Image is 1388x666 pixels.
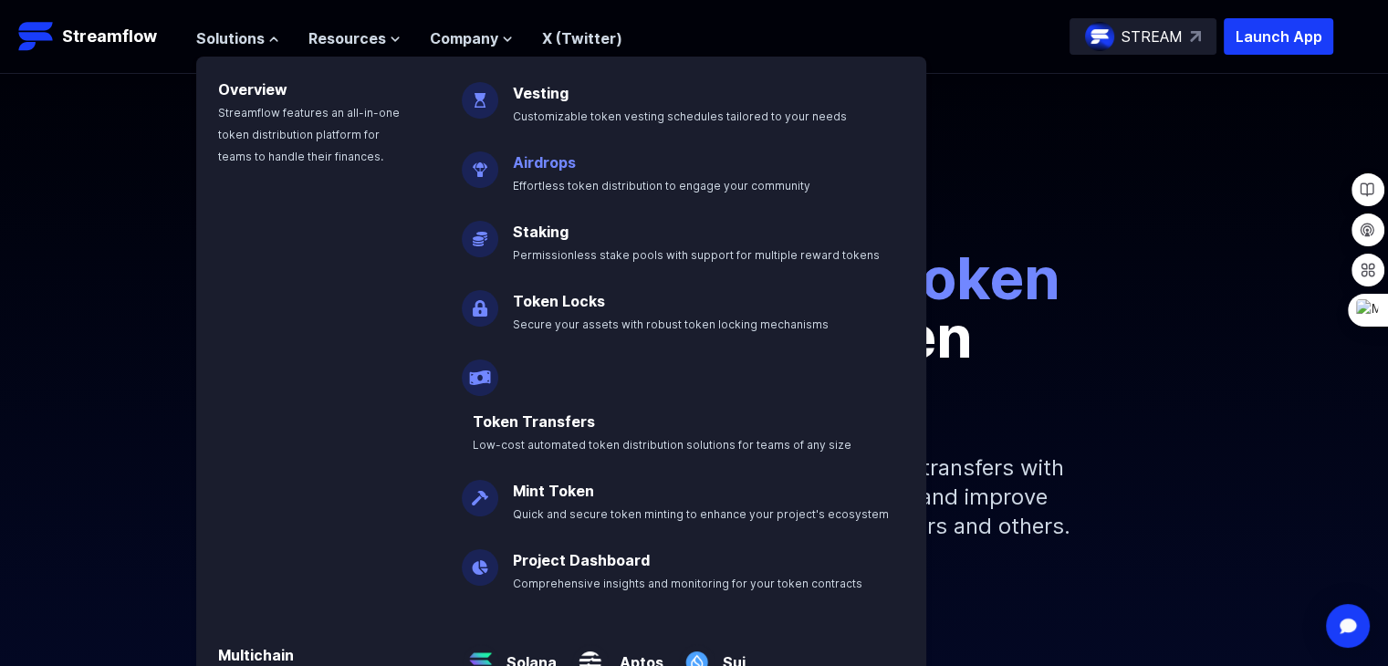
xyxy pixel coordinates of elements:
[513,577,862,590] span: Comprehensive insights and monitoring for your token contracts
[1070,18,1216,55] a: STREAM
[513,248,880,262] span: Permissionless stake pools with support for multiple reward tokens
[513,223,569,241] a: Staking
[462,465,498,516] img: Mint Token
[1190,31,1201,42] img: top-right-arrow.svg
[218,80,287,99] a: Overview
[513,84,569,102] a: Vesting
[1224,18,1333,55] button: Launch App
[18,18,178,55] a: Streamflow
[513,551,650,569] a: Project Dashboard
[462,535,498,586] img: Project Dashboard
[513,109,847,123] span: Customizable token vesting schedules tailored to your needs
[18,18,55,55] img: Streamflow Logo
[430,27,513,49] button: Company
[462,137,498,188] img: Airdrops
[430,27,498,49] span: Company
[196,27,265,49] span: Solutions
[308,27,386,49] span: Resources
[218,646,294,664] a: Multichain
[189,191,1200,220] p: Manage token transfers effortlessly
[462,276,498,327] img: Token Locks
[513,153,576,172] a: Airdrops
[218,106,400,163] span: Streamflow features an all-in-one token distribution platform for teams to handle their finances.
[462,68,498,119] img: Vesting
[196,27,279,49] button: Solutions
[513,179,810,193] span: Effortless token distribution to engage your community
[473,412,595,431] a: Token Transfers
[473,438,851,452] span: Low-cost automated token distribution solutions for teams of any size
[513,507,889,521] span: Quick and secure token minting to enhance your project's ecosystem
[513,482,594,500] a: Mint Token
[513,317,829,331] span: Secure your assets with robust token locking mechanisms
[513,292,605,310] a: Token Locks
[1326,604,1370,648] div: Open Intercom Messenger
[462,206,498,257] img: Staking
[62,24,157,49] p: Streamflow
[308,27,401,49] button: Resources
[462,345,498,396] img: Payroll
[1122,26,1183,47] p: STREAM
[542,29,622,47] a: X (Twitter)
[1085,22,1114,51] img: streamflow-logo-circle.png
